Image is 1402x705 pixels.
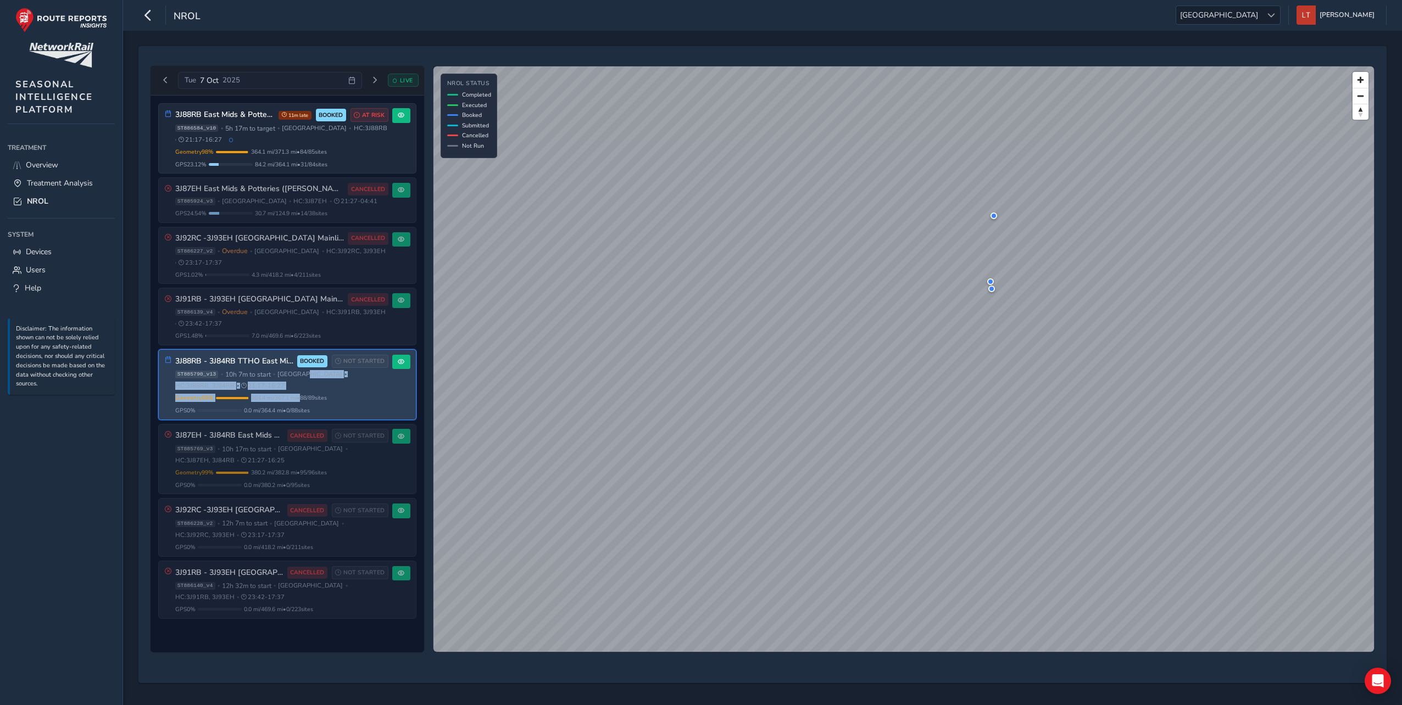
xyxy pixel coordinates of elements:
span: 0.0 mi / 469.6 mi • 0 / 223 sites [244,605,313,613]
span: 10h 7m to start [225,370,271,379]
span: Cancelled [462,131,488,139]
span: Treatment Analysis [27,178,93,188]
span: BOOKED [300,357,324,366]
button: Reset bearing to north [1353,104,1368,120]
span: ST886140_v4 [175,582,215,590]
img: diamond-layout [1297,5,1316,25]
span: 21:27 - 16:25 [241,456,285,465]
span: Devices [26,247,52,257]
span: 11m late [279,111,311,120]
span: NOT STARTED [343,506,385,515]
span: HC: 3J87EH, 3J84RB [175,456,235,465]
span: • [322,248,324,254]
span: 380.2 mi / 382.8 mi • 95 / 96 sites [251,468,327,477]
span: • [250,309,252,315]
span: HC: 3J91RB, 3J93EH [326,308,386,316]
span: [GEOGRAPHIC_DATA] [278,445,343,453]
h4: NROL Status [447,80,491,87]
span: • [289,198,291,204]
span: • [349,125,351,131]
span: • [174,137,176,143]
span: Executed [462,101,487,109]
span: HC: 3J92RC, 3J93EH [326,247,386,255]
button: Next day [366,74,384,87]
span: • [237,457,239,463]
span: • [346,583,348,589]
p: Disclaimer: The information shown can not be solely relied upon for any safety-related decisions,... [16,324,109,389]
a: NROL [8,192,115,210]
span: Geometry 98 % [175,148,214,156]
span: NOT STARTED [343,432,385,440]
span: 30.7 mi / 124.9 mi • 14 / 38 sites [255,209,327,217]
a: Overview [8,156,115,174]
span: 4.3 mi / 418.2 mi • 4 / 211 sites [252,271,321,279]
a: Help [8,279,115,297]
span: 21:17 - 16:27 [179,136,222,144]
span: ST886227_v2 [175,247,215,255]
span: • [250,248,252,254]
span: • [273,371,275,377]
span: CANCELLED [351,234,385,243]
span: ST885924_v3 [175,198,215,205]
span: ST886228_v2 [175,520,215,528]
div: Open Intercom Messenger [1365,668,1391,694]
span: • [221,125,223,131]
span: ST885790_v13 [175,371,219,378]
span: [GEOGRAPHIC_DATA] [254,247,319,255]
span: Help [25,283,41,293]
span: HC: 3J88RB, 3J84RB [175,382,235,390]
span: [GEOGRAPHIC_DATA] [1176,6,1262,24]
span: [GEOGRAPHIC_DATA] [254,308,319,316]
span: • [277,125,280,131]
span: LIVE [400,76,413,85]
span: CANCELLED [290,432,324,440]
span: ST886584_v10 [175,125,219,132]
span: 23:17 - 17:37 [241,531,285,539]
span: • [344,371,347,377]
span: 21:27 - 04:41 [334,197,377,205]
span: • [274,583,276,589]
canvas: Map [433,66,1374,652]
span: GPS 0 % [175,481,196,489]
span: Tue [185,75,196,85]
span: 2025 [222,75,240,85]
h3: 3J92RC -3J93EH [GEOGRAPHIC_DATA] Mainline South [175,234,344,243]
span: Not Run [462,142,484,150]
span: NROL [27,196,48,206]
span: 364.4 mi / 367.1 mi • 88 / 89 sites [251,394,327,402]
span: BOOKED [319,111,343,120]
span: NOT STARTED [343,357,385,366]
span: HC: 3J87EH [293,197,327,205]
span: 12h 32m to start [222,581,271,590]
span: • [218,198,220,204]
span: 0.0 mi / 364.4 mi • 0 / 88 sites [244,406,310,415]
h3: 3J91RB - 3J93EH [GEOGRAPHIC_DATA] Mainline South [175,295,344,304]
span: [GEOGRAPHIC_DATA] [274,519,339,528]
span: CANCELLED [290,568,324,577]
span: • [221,371,223,377]
span: GPS 0 % [175,605,196,613]
span: 21:17 - 16:27 [241,382,285,390]
span: NROL [174,9,201,25]
span: GPS 0 % [175,406,196,415]
span: SEASONAL INTELLIGENCE PLATFORM [15,78,93,116]
a: Users [8,261,115,279]
span: • [274,446,276,452]
a: Devices [8,243,115,261]
span: [GEOGRAPHIC_DATA] [222,197,287,205]
span: [GEOGRAPHIC_DATA] [278,581,343,590]
span: ST886139_v4 [175,309,215,316]
span: • [270,521,272,527]
span: Overdue [222,307,248,316]
span: Users [26,265,46,275]
span: • [237,532,239,538]
span: 12h 7m to start [222,519,268,528]
a: Treatment Analysis [8,174,115,192]
button: Zoom out [1353,88,1368,104]
span: CANCELLED [351,295,385,304]
span: CANCELLED [290,506,324,515]
span: HC: 3J92RC, 3J93EH [175,531,235,539]
span: 7.0 mi / 469.6 mi • 6 / 223 sites [252,332,321,340]
button: [PERSON_NAME] [1297,5,1378,25]
span: • [174,260,176,266]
